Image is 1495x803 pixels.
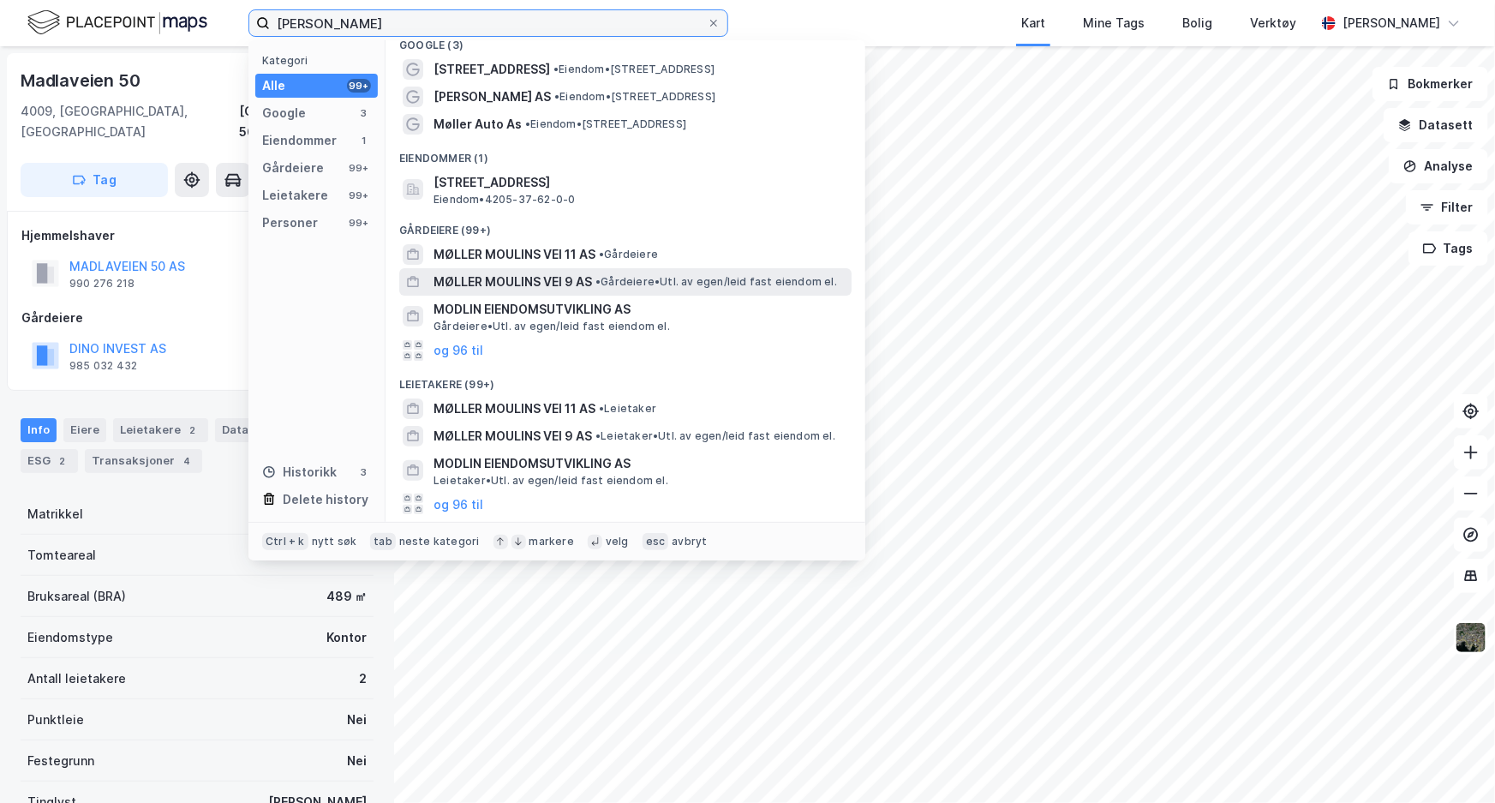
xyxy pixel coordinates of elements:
[643,533,669,550] div: esc
[347,216,371,230] div: 99+
[525,117,530,130] span: •
[54,452,71,470] div: 2
[270,10,707,36] input: Søk på adresse, matrikkel, gårdeiere, leietakere eller personer
[27,668,126,689] div: Antall leietakere
[386,210,865,241] div: Gårdeiere (99+)
[27,627,113,648] div: Eiendomstype
[595,429,601,442] span: •
[357,106,371,120] div: 3
[69,277,135,291] div: 990 276 218
[262,75,285,96] div: Alle
[21,308,373,328] div: Gårdeiere
[262,54,378,67] div: Kategori
[27,586,126,607] div: Bruksareal (BRA)
[312,535,357,548] div: nytt søk
[215,418,279,442] div: Datasett
[1408,231,1488,266] button: Tags
[606,535,629,548] div: velg
[1455,621,1487,654] img: 9k=
[529,535,574,548] div: markere
[386,138,865,169] div: Eiendommer (1)
[27,545,96,566] div: Tomteareal
[595,275,837,289] span: Gårdeiere • Utl. av egen/leid fast eiendom el.
[370,533,396,550] div: tab
[1250,13,1296,33] div: Verktøy
[595,275,601,288] span: •
[554,90,715,104] span: Eiendom • [STREET_ADDRESS]
[63,418,106,442] div: Eiere
[347,79,371,93] div: 99+
[1372,67,1488,101] button: Bokmerker
[27,8,207,38] img: logo.f888ab2527a4732fd821a326f86c7f29.svg
[21,225,373,246] div: Hjemmelshaver
[262,462,337,482] div: Historikk
[434,87,551,107] span: [PERSON_NAME] AS
[434,399,595,419] span: MØLLER MOULINS VEI 11 AS
[434,244,595,265] span: MØLLER MOULINS VEI 11 AS
[359,668,367,689] div: 2
[434,453,845,474] span: MODLIN EIENDOMSUTVIKLING AS
[1406,190,1488,225] button: Filter
[357,134,371,147] div: 1
[386,25,865,56] div: Google (3)
[85,449,202,473] div: Transaksjoner
[27,751,94,771] div: Festegrunn
[262,213,318,233] div: Personer
[262,158,324,178] div: Gårdeiere
[553,63,559,75] span: •
[347,710,367,730] div: Nei
[347,751,367,771] div: Nei
[326,586,367,607] div: 489 ㎡
[21,449,78,473] div: ESG
[553,63,715,76] span: Eiendom • [STREET_ADDRESS]
[554,90,559,103] span: •
[434,114,522,135] span: Møller Auto As
[262,130,337,151] div: Eiendommer
[386,364,865,395] div: Leietakere (99+)
[239,101,374,142] div: [GEOGRAPHIC_DATA], 56/1103
[357,465,371,479] div: 3
[434,193,575,207] span: Eiendom • 4205-37-62-0-0
[1021,13,1045,33] div: Kart
[434,474,668,488] span: Leietaker • Utl. av egen/leid fast eiendom el.
[1409,721,1495,803] div: Kontrollprogram for chat
[386,518,865,548] div: Personer (99+)
[1409,721,1495,803] iframe: Chat Widget
[21,418,57,442] div: Info
[262,533,308,550] div: Ctrl + k
[434,340,483,361] button: og 96 til
[599,248,658,261] span: Gårdeiere
[113,418,208,442] div: Leietakere
[27,710,84,730] div: Punktleie
[184,422,201,439] div: 2
[599,402,656,416] span: Leietaker
[599,248,604,261] span: •
[595,429,835,443] span: Leietaker • Utl. av egen/leid fast eiendom el.
[399,535,480,548] div: neste kategori
[283,489,368,510] div: Delete history
[1384,108,1488,142] button: Datasett
[69,359,137,373] div: 985 032 432
[525,117,686,131] span: Eiendom • [STREET_ADDRESS]
[21,163,168,197] button: Tag
[21,67,143,94] div: Madlaveien 50
[434,172,845,193] span: [STREET_ADDRESS]
[262,185,328,206] div: Leietakere
[1389,149,1488,183] button: Analyse
[1083,13,1145,33] div: Mine Tags
[1343,13,1440,33] div: [PERSON_NAME]
[434,426,592,446] span: MØLLER MOULINS VEI 9 AS
[326,627,367,648] div: Kontor
[434,299,845,320] span: MODLIN EIENDOMSUTVIKLING AS
[672,535,707,548] div: avbryt
[27,504,83,524] div: Matrikkel
[434,272,592,292] span: MØLLER MOULINS VEI 9 AS
[178,452,195,470] div: 4
[434,320,670,333] span: Gårdeiere • Utl. av egen/leid fast eiendom el.
[262,103,306,123] div: Google
[434,494,483,514] button: og 96 til
[21,101,239,142] div: 4009, [GEOGRAPHIC_DATA], [GEOGRAPHIC_DATA]
[434,59,550,80] span: [STREET_ADDRESS]
[347,161,371,175] div: 99+
[1182,13,1212,33] div: Bolig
